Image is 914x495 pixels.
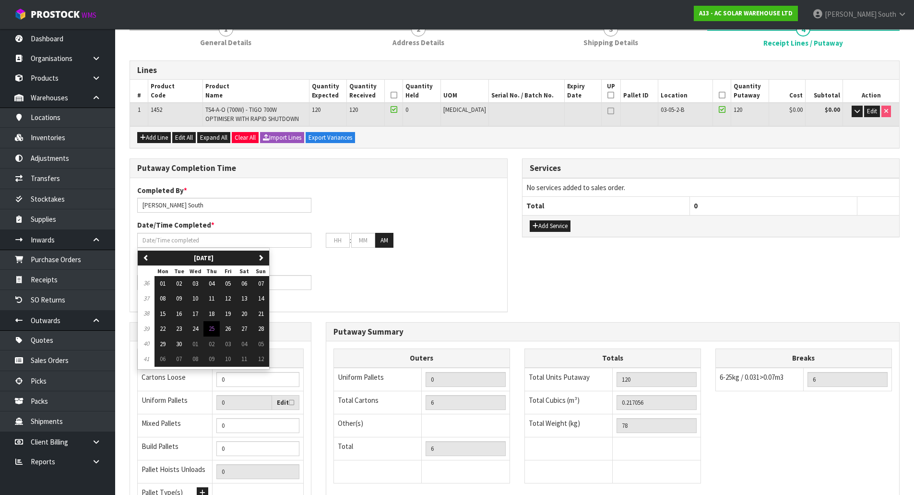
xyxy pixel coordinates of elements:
input: OUTERS TOTAL = CTN [426,395,506,410]
span: 11 [241,355,247,363]
input: Date/Time completed [137,233,311,248]
button: 07 [171,351,187,367]
button: 24 [187,321,203,337]
span: 04 [209,279,214,288]
td: Mixed Pallets [138,414,213,437]
span: 09 [176,294,182,302]
span: 0 [694,201,698,210]
span: General Details [200,37,251,48]
small: Saturday [239,267,249,275]
input: Manual [216,418,299,433]
span: 01 [160,279,166,288]
span: 13 [241,294,247,302]
th: Quantity Received [347,80,385,103]
input: Manual [216,372,299,387]
button: 16 [171,306,187,322]
span: 6-25kg / 0.031>0.07m3 [720,373,783,382]
span: 26 [225,325,231,333]
button: 09 [203,351,220,367]
button: 22 [154,321,171,337]
td: Total Weight (kg) [524,414,613,437]
span: 21 [258,310,264,318]
button: 06 [236,276,252,291]
small: Thursday [206,267,217,275]
th: Action [843,80,899,103]
button: 15 [154,306,171,322]
span: 06 [241,279,247,288]
th: Location [658,80,712,103]
td: Total Units Putaway [524,368,613,391]
th: Product Code [148,80,203,103]
button: Import Lines [260,132,304,144]
span: 05 [225,279,231,288]
span: Receipt Lines / Putaway [763,38,843,48]
img: cube-alt.png [14,8,26,20]
span: Edit [867,107,877,115]
button: 20 [236,306,252,322]
button: 08 [187,351,203,367]
button: Add Service [530,220,570,232]
button: 03 [220,337,236,352]
span: 18 [209,310,214,318]
button: AM [375,233,393,248]
button: 26 [220,321,236,337]
span: Shipping Details [583,37,638,48]
span: 1452 [151,106,162,114]
button: 27 [236,321,252,337]
em: 38 [143,309,149,317]
button: 14 [252,291,269,306]
span: 11 [209,294,214,302]
span: 4 [796,22,810,36]
span: 06 [160,355,166,363]
input: MM [351,233,375,248]
th: Subtotal [805,80,843,103]
span: South [878,10,896,19]
label: Date/Time Completed [137,220,214,230]
small: Wednesday [190,267,202,275]
span: 28 [258,325,264,333]
th: Quantity Expected [309,80,347,103]
td: : [350,233,351,248]
button: 18 [203,306,220,322]
span: 3 [604,22,618,36]
span: 20 [241,310,247,318]
span: 03 [225,340,231,348]
button: 01 [187,337,203,352]
th: UP [601,80,620,103]
td: Uniform Pallets [333,368,422,391]
input: Uniform Pallets [216,395,272,410]
button: Expand All [197,132,230,144]
span: 27 [241,325,247,333]
span: 08 [160,294,166,302]
span: 03 [192,279,198,288]
span: 04 [241,340,247,348]
span: 02 [209,340,214,348]
button: 09 [171,291,187,306]
span: 01 [192,340,198,348]
label: Edit [277,398,294,408]
td: Total [333,437,422,460]
button: 30 [171,337,187,352]
span: 120 [312,106,320,114]
td: No services added to sales order. [522,178,900,196]
small: Friday [225,267,232,275]
small: Sunday [256,267,266,275]
span: 14 [258,294,264,302]
button: 17 [187,306,203,322]
button: 13 [236,291,252,306]
button: 12 [252,351,269,367]
button: Edit All [172,132,196,144]
span: 07 [258,279,264,288]
th: Breaks [715,349,891,368]
span: 25 [209,325,214,333]
button: 11 [203,291,220,306]
button: 08 [154,291,171,306]
input: TOTAL PACKS [426,441,506,456]
th: Totals [524,349,700,368]
em: 36 [143,279,149,287]
th: UOM [441,80,489,103]
span: 22 [160,325,166,333]
button: 28 [252,321,269,337]
th: Total [522,197,690,215]
th: Cost [769,80,806,103]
